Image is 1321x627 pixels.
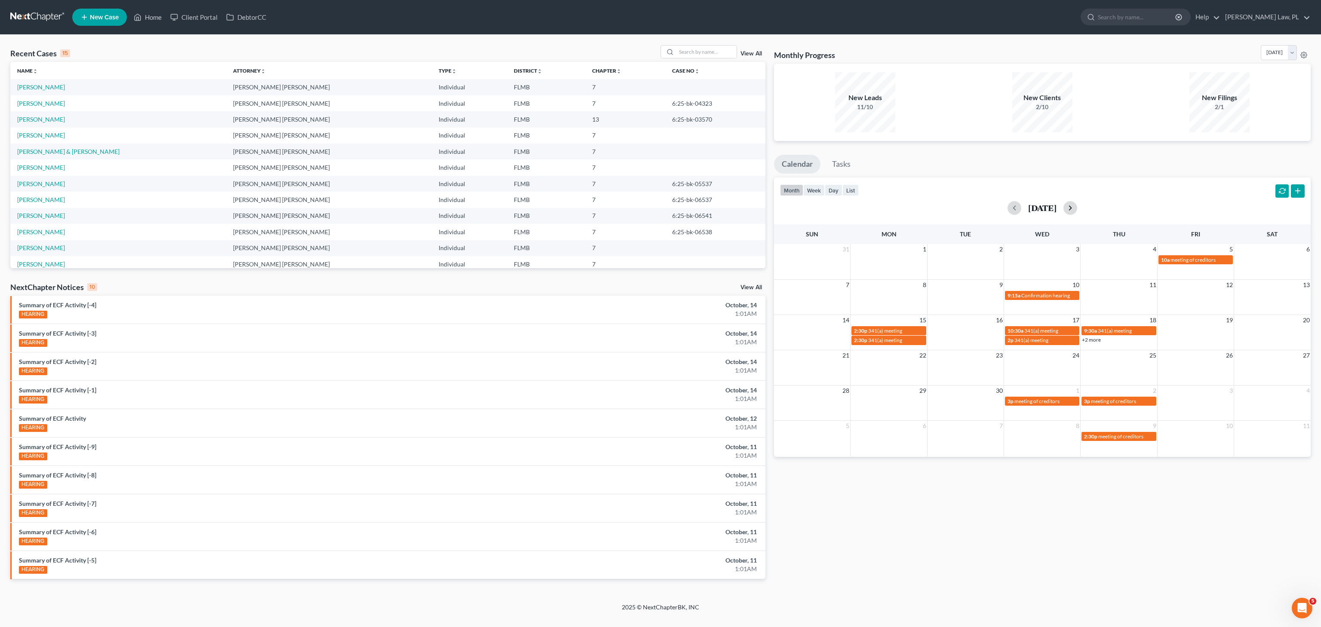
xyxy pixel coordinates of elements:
td: Individual [432,224,507,240]
a: Home [129,9,166,25]
span: Fri [1191,230,1200,238]
a: Summary of ECF Activity [19,415,86,422]
span: meeting of creditors [1098,433,1143,440]
td: 6:25-bk-03570 [665,111,765,127]
div: New Filings [1189,93,1250,103]
span: 7 [998,421,1004,431]
td: Individual [432,79,507,95]
div: 1:01AM [516,480,757,488]
td: [PERSON_NAME] [PERSON_NAME] [226,240,432,256]
span: 4 [1306,385,1311,396]
td: FLMB [507,159,585,175]
a: Chapterunfold_more [592,67,621,74]
span: Tue [960,230,971,238]
div: 1:01AM [516,508,757,517]
td: 7 [585,176,665,192]
span: 23 [995,350,1004,361]
a: Summary of ECF Activity [-3] [19,330,96,337]
a: Typeunfold_more [439,67,457,74]
h2: [DATE] [1028,203,1057,212]
td: 7 [585,256,665,272]
span: 8 [1075,421,1080,431]
div: 1:01AM [516,536,757,545]
span: 3p [1084,398,1090,404]
span: 4 [1152,244,1157,254]
td: FLMB [507,256,585,272]
button: list [842,184,859,196]
div: 1:01AM [516,565,757,573]
div: NextChapter Notices [10,282,97,292]
td: [PERSON_NAME] [PERSON_NAME] [226,192,432,208]
td: 7 [585,128,665,144]
span: Thu [1113,230,1125,238]
td: 6:25-bk-06541 [665,208,765,224]
span: Wed [1035,230,1049,238]
span: meeting of creditors [1170,257,1216,263]
i: unfold_more [452,69,457,74]
a: Case Nounfold_more [672,67,700,74]
td: [PERSON_NAME] [PERSON_NAME] [226,159,432,175]
span: meeting of creditors [1091,398,1136,404]
td: 6:25-bk-04323 [665,95,765,111]
td: Individual [432,256,507,272]
td: 7 [585,192,665,208]
div: October, 11 [516,443,757,451]
td: Individual [432,128,507,144]
span: 10 [1225,421,1234,431]
div: 1:01AM [516,338,757,346]
div: 11/10 [835,103,895,111]
td: Individual [432,144,507,159]
span: 24 [1072,350,1080,361]
td: FLMB [507,208,585,224]
a: [PERSON_NAME] [17,228,65,236]
td: [PERSON_NAME] [PERSON_NAME] [226,79,432,95]
td: FLMB [507,111,585,127]
iframe: Intercom live chat [1292,598,1312,618]
div: HEARING [19,424,47,432]
div: HEARING [19,396,47,404]
span: 9 [998,280,1004,290]
input: Search by name... [1098,9,1177,25]
span: 10:30a [1008,327,1023,334]
td: Individual [432,159,507,175]
span: 5 [845,421,850,431]
td: 7 [585,144,665,159]
a: Nameunfold_more [17,67,38,74]
span: 3 [1075,244,1080,254]
a: View All [740,51,762,57]
td: 7 [585,240,665,256]
td: FLMB [507,95,585,111]
button: week [803,184,825,196]
td: Individual [432,208,507,224]
a: Districtunfold_more [514,67,542,74]
td: 7 [585,79,665,95]
td: [PERSON_NAME] [PERSON_NAME] [226,111,432,127]
a: Attorneyunfold_more [233,67,266,74]
div: New Clients [1012,93,1072,103]
span: 12 [1225,280,1234,290]
td: FLMB [507,224,585,240]
button: month [780,184,803,196]
span: 3p [1008,398,1014,404]
span: 11 [1302,421,1311,431]
a: [PERSON_NAME] [17,180,65,187]
div: 2/10 [1012,103,1072,111]
a: View All [740,284,762,291]
input: Search by name... [676,46,737,58]
span: 30 [995,385,1004,396]
div: Recent Cases [10,48,70,58]
td: Individual [432,176,507,192]
span: 11 [1149,280,1157,290]
i: unfold_more [616,69,621,74]
td: FLMB [507,192,585,208]
a: Summary of ECF Activity [-1] [19,386,96,394]
a: +2 more [1082,336,1101,343]
div: HEARING [19,509,47,517]
span: meeting of creditors [1014,398,1060,404]
div: 1:01AM [516,366,757,375]
span: 1 [922,244,927,254]
div: HEARING [19,339,47,347]
td: FLMB [507,240,585,256]
span: 6 [1306,244,1311,254]
span: Confirmation hearing [1021,292,1070,299]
